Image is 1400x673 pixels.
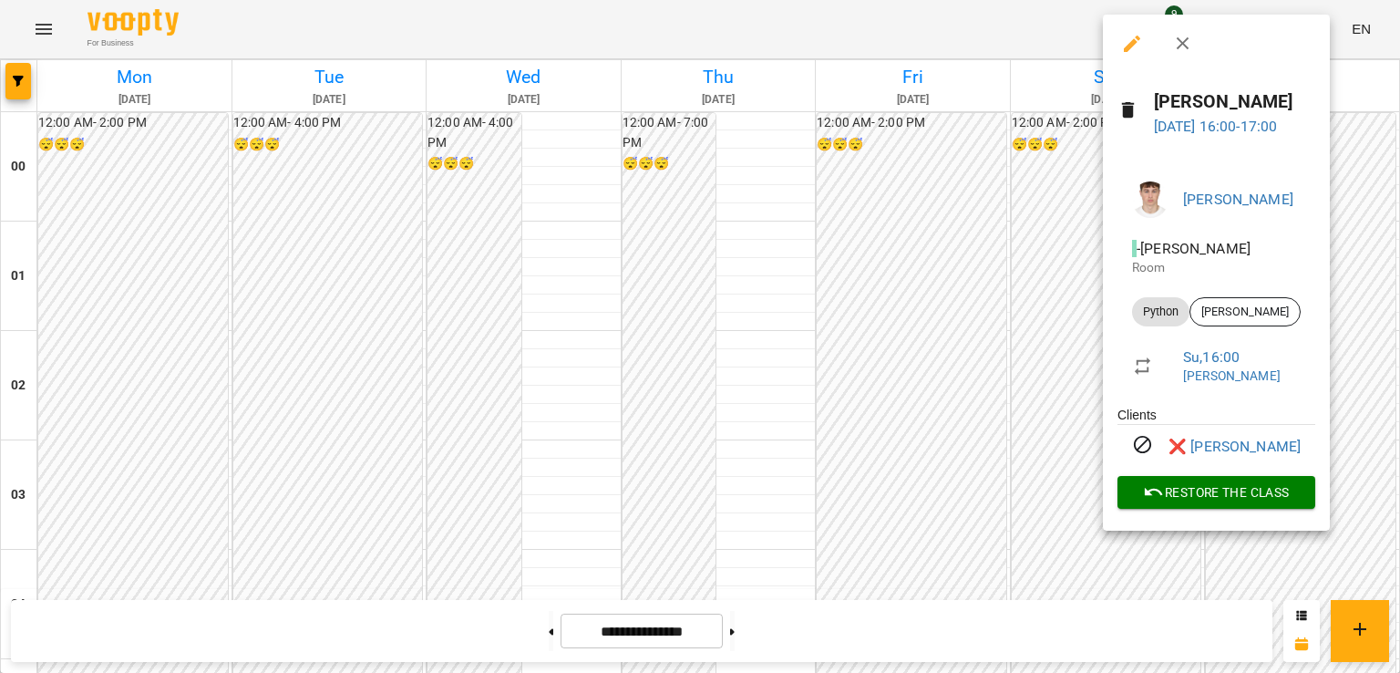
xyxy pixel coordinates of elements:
[1117,476,1315,509] button: Restore the class
[1132,481,1301,503] span: Restore the class
[1154,88,1315,116] h6: [PERSON_NAME]
[1132,181,1168,218] img: 8fe045a9c59afd95b04cf3756caf59e6.jpg
[1189,297,1301,326] div: [PERSON_NAME]
[1132,304,1189,320] span: Python
[1154,118,1278,135] a: [DATE] 16:00-17:00
[1132,240,1254,257] span: - [PERSON_NAME]
[1132,259,1301,277] p: Room
[1132,434,1154,456] svg: Visit canceled
[1183,368,1281,383] a: [PERSON_NAME]
[1168,436,1301,458] a: ❌ [PERSON_NAME]
[1183,191,1293,208] a: [PERSON_NAME]
[1117,406,1315,476] ul: Clients
[1190,304,1300,320] span: [PERSON_NAME]
[1183,348,1240,366] a: Su , 16:00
